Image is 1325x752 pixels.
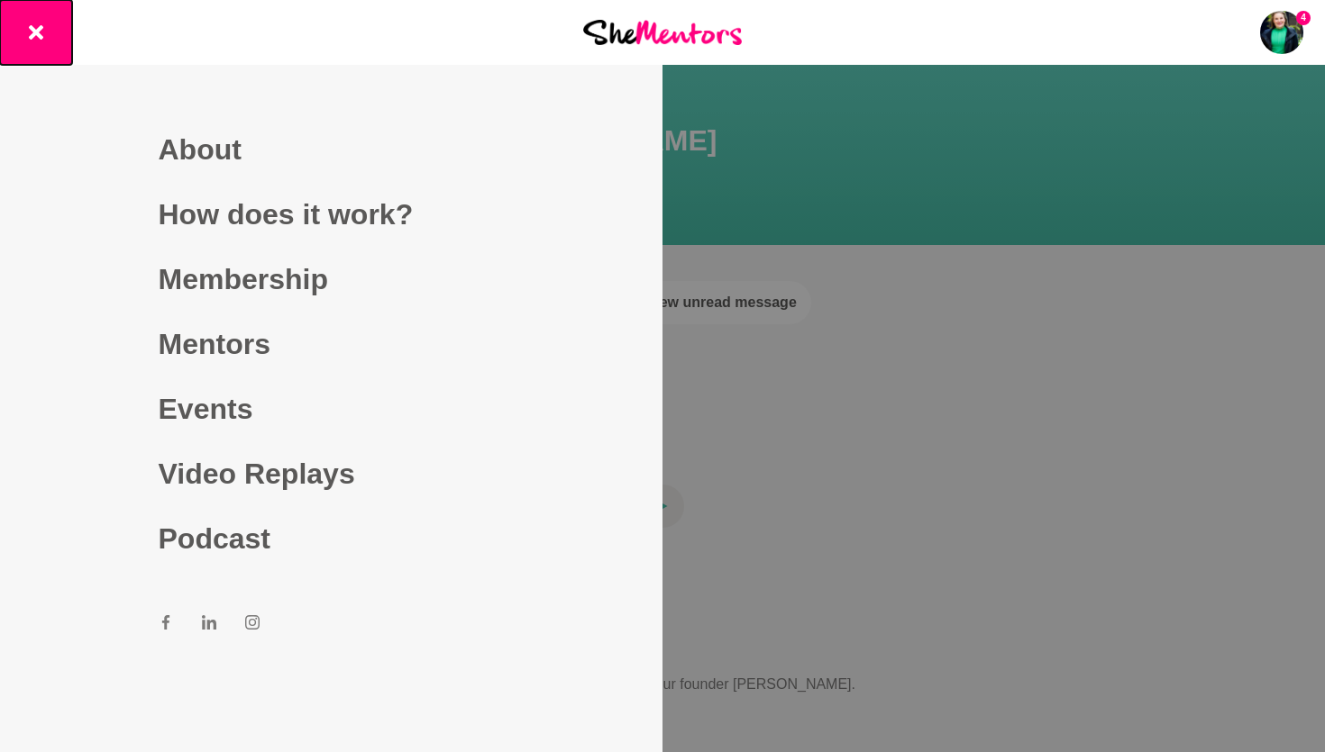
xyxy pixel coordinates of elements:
a: Instagram [245,614,260,636]
img: She Mentors Logo [583,20,742,44]
a: Ann Pocock4 [1260,11,1303,54]
a: About [159,117,505,182]
a: How does it work? [159,182,505,247]
img: Ann Pocock [1260,11,1303,54]
a: Membership [159,247,505,312]
a: Video Replays [159,441,505,506]
a: LinkedIn [202,614,216,636]
span: 4 [1296,11,1311,25]
a: Podcast [159,506,505,571]
a: Mentors [159,312,505,376]
a: Facebook [159,614,173,636]
a: Events [159,376,505,441]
